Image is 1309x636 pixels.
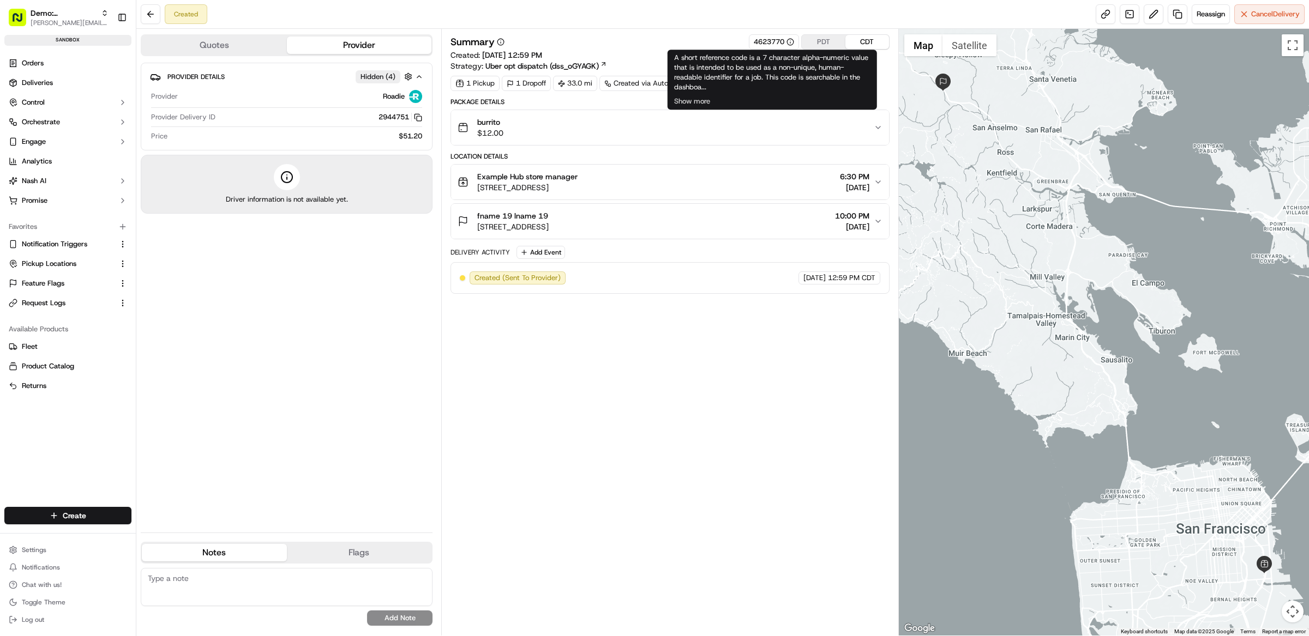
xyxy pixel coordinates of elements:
a: Pickup Locations [9,259,114,269]
span: Pylon [109,270,132,278]
div: 📗 [11,245,20,253]
span: Provider Details [167,72,225,81]
span: fname 19 lname 19 [477,210,548,221]
button: Create [4,507,131,524]
button: Show satellite imagery [942,34,996,56]
span: $12.00 [477,128,503,138]
span: Knowledge Base [22,244,83,255]
button: Hidden (4) [356,70,415,83]
button: Provider [287,37,432,54]
img: Tiffany Volk [11,159,28,176]
button: fname 19 lname 19[STREET_ADDRESS]10:00 PM[DATE] [451,204,889,239]
span: Nash AI [22,176,46,186]
span: Promise [22,196,47,205]
a: Created via Automation [599,76,695,91]
div: sandbox [4,35,131,46]
span: Feature Flags [22,278,64,288]
button: Request Logs [4,294,131,312]
span: Driver information is not available yet. [226,195,348,204]
button: PDT [802,35,845,49]
div: Favorites [4,218,131,235]
span: Returns [22,381,46,391]
span: Notifications [22,563,60,572]
span: Example Hub store manager [477,171,578,182]
button: Chat with us! [4,577,131,592]
span: Orders [22,58,44,68]
div: Location Details [451,152,890,161]
button: Settings [4,542,131,558]
span: [DATE] [97,198,119,207]
a: Powered byPylon [77,270,132,278]
div: 33.0 mi [553,76,597,91]
span: Hidden ( 4 ) [361,72,395,82]
span: Map data ©2025 Google [1174,628,1234,634]
button: Promise [4,192,131,209]
span: [DATE] [840,182,869,193]
button: Keyboard shortcuts [1121,628,1168,635]
button: Toggle fullscreen view [1282,34,1304,56]
button: burrito$12.00 [451,110,889,145]
button: 4623770 [754,37,794,47]
span: [DATE] [835,221,869,232]
img: Nash [11,11,33,33]
span: Provider [151,92,178,101]
button: Notification Triggers [4,235,131,253]
button: Demo: [PERSON_NAME] [31,8,97,19]
img: Google [902,621,938,635]
div: 💻 [92,245,101,253]
button: Map camera controls [1282,601,1304,622]
span: Request Logs [22,298,65,308]
span: Deliveries [22,78,53,88]
div: We're available if you need us! [49,115,150,124]
span: $51.20 [399,131,422,141]
span: Cancel Delivery [1251,9,1300,19]
span: Toggle Theme [22,598,65,607]
button: Reassign [1192,4,1230,24]
button: Engage [4,133,131,150]
a: Deliveries [4,74,131,92]
a: 💻API Documentation [88,239,179,259]
a: Fleet [9,342,127,352]
button: Flags [287,544,432,561]
span: Settings [22,546,46,554]
span: API Documentation [103,244,175,255]
a: Feature Flags [9,278,114,288]
span: burrito [477,117,503,128]
a: Terms (opens in new tab) [1240,628,1256,634]
button: Orchestrate [4,113,131,131]
span: Analytics [22,156,52,166]
div: A short reference code is a 7 character alpha-numeric value that is intended to be used as a non-... [668,50,877,110]
button: Toggle Theme [4,595,131,610]
button: CDT [845,35,889,49]
a: Orders [4,54,131,72]
span: Chat with us! [22,580,62,589]
button: See all [169,140,199,153]
span: 12:59 PM CDT [828,273,875,283]
span: Engage [22,137,46,147]
span: [DATE] [803,273,826,283]
span: Create [63,510,86,521]
a: Request Logs [9,298,114,308]
p: Welcome 👋 [11,44,199,61]
button: Provider DetailsHidden (4) [150,68,423,86]
span: Orchestrate [22,117,60,127]
span: [STREET_ADDRESS] [477,221,549,232]
a: Returns [9,381,127,391]
span: Provider Delivery ID [151,112,215,122]
div: Delivery Activity [451,248,510,257]
a: 📗Knowledge Base [7,239,88,259]
img: 4037041995827_4c49e92c6e3ed2e3ec13_72.png [23,104,43,124]
span: Roadie [383,92,405,101]
span: 10:00 PM [835,210,869,221]
div: Past conversations [11,142,73,150]
h3: Summary [451,37,495,47]
span: Created (Sent To Provider) [475,273,561,283]
span: [STREET_ADDRESS] [477,182,578,193]
div: Available Products [4,320,131,338]
a: Report a map error [1262,628,1306,634]
span: • [91,198,94,207]
span: Uber opt dispatch (dss_oGYAGK) [485,60,599,71]
a: Open this area in Google Maps (opens a new window) [902,621,938,635]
